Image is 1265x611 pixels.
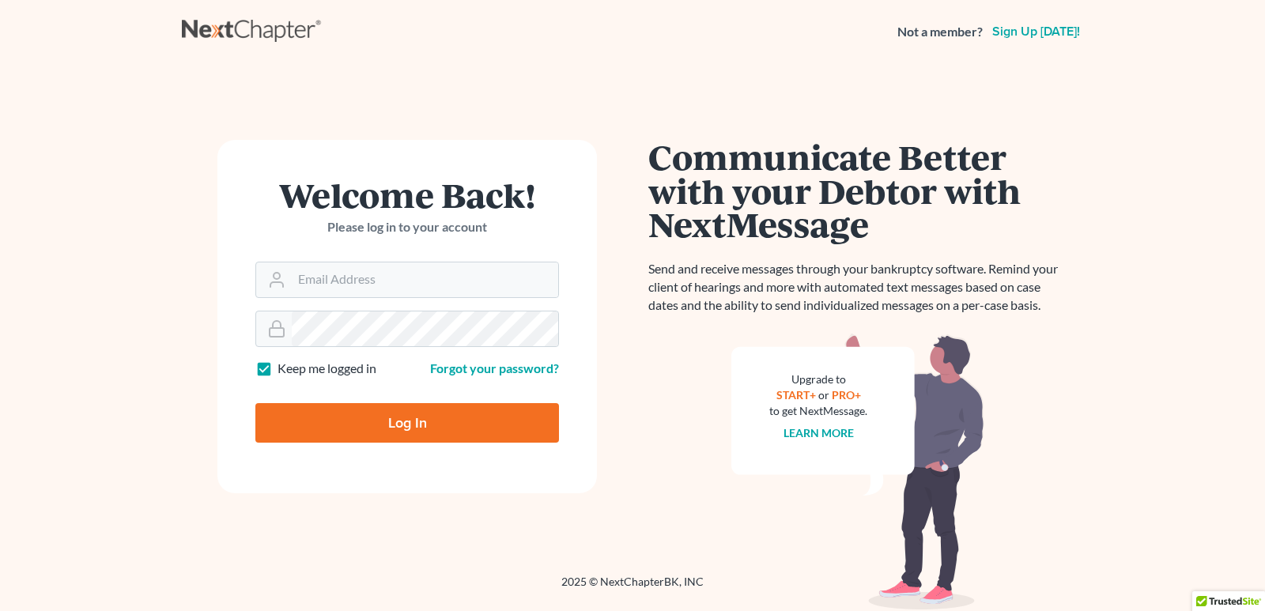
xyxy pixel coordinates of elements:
[769,372,867,387] div: Upgrade to
[278,360,376,378] label: Keep me logged in
[182,574,1083,602] div: 2025 © NextChapterBK, INC
[255,218,559,236] p: Please log in to your account
[989,25,1083,38] a: Sign up [DATE]!
[292,262,558,297] input: Email Address
[255,403,559,443] input: Log In
[648,260,1067,315] p: Send and receive messages through your bankruptcy software. Remind your client of hearings and mo...
[784,426,854,439] a: Learn more
[430,360,559,375] a: Forgot your password?
[897,23,983,41] strong: Not a member?
[648,140,1067,241] h1: Communicate Better with your Debtor with NextMessage
[769,403,867,419] div: to get NextMessage.
[255,178,559,212] h1: Welcome Back!
[832,388,861,402] a: PRO+
[776,388,816,402] a: START+
[818,388,829,402] span: or
[731,334,984,610] img: nextmessage_bg-59042aed3d76b12b5cd301f8e5b87938c9018125f34e5fa2b7a6b67550977c72.svg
